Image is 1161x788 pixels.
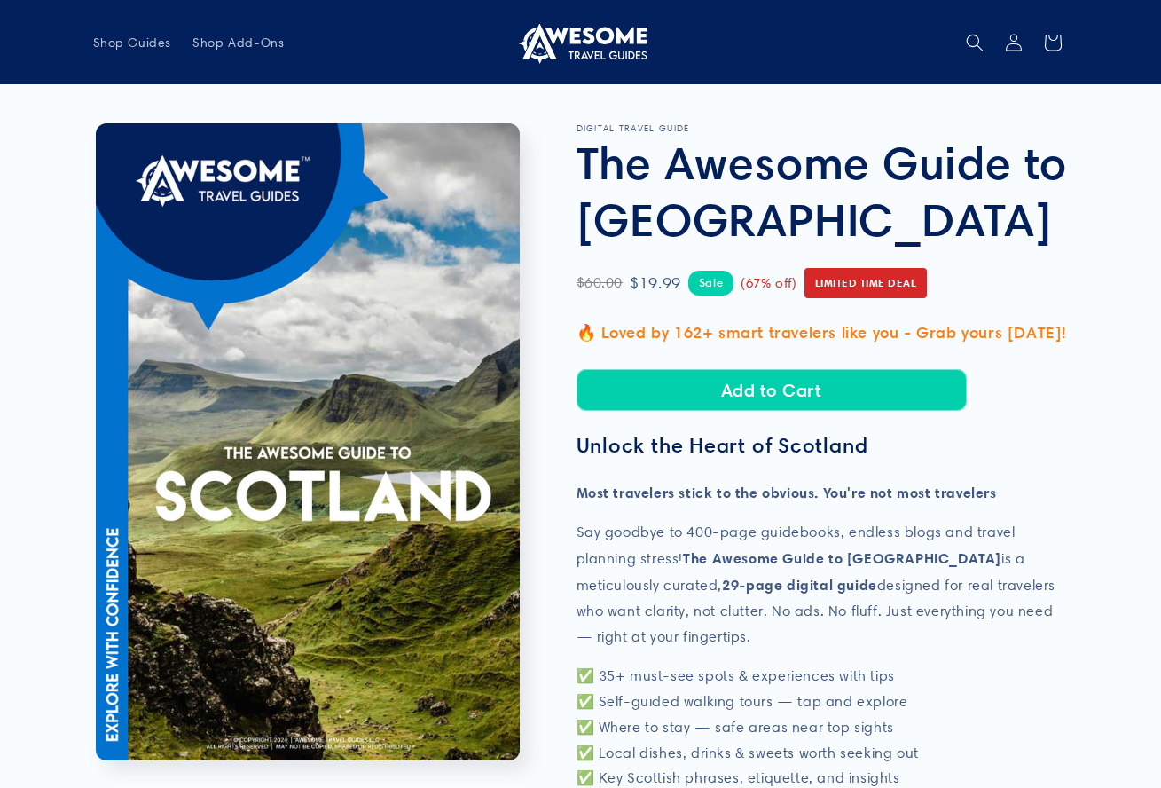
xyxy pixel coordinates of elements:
[577,520,1069,650] p: Say goodbye to 400-page guidebooks, endless blogs and travel planning stress! is a meticulously c...
[955,23,994,62] summary: Search
[93,35,172,51] span: Shop Guides
[82,24,183,61] a: Shop Guides
[722,576,877,594] strong: 29-page digital guide
[577,123,1069,134] p: DIGITAL TRAVEL GUIDE
[514,21,647,64] img: Awesome Travel Guides
[192,35,284,51] span: Shop Add-Ons
[577,433,1069,459] h3: Unlock the Heart of Scotland
[577,271,624,296] span: $60.00
[577,369,967,411] button: Add to Cart
[577,134,1069,248] h1: The Awesome Guide to [GEOGRAPHIC_DATA]
[741,272,796,295] span: (67% off)
[577,319,1069,347] p: 🔥 Loved by 162+ smart travelers like you - Grab yours [DATE]!
[577,484,997,501] strong: Most travelers stick to the obvious. You're not most travelers
[182,24,294,61] a: Shop Add-Ons
[688,271,733,295] span: Sale
[804,268,928,298] span: Limited Time Deal
[683,549,1001,567] strong: The Awesome Guide to [GEOGRAPHIC_DATA]
[507,14,654,70] a: Awesome Travel Guides
[630,269,681,297] span: $19.99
